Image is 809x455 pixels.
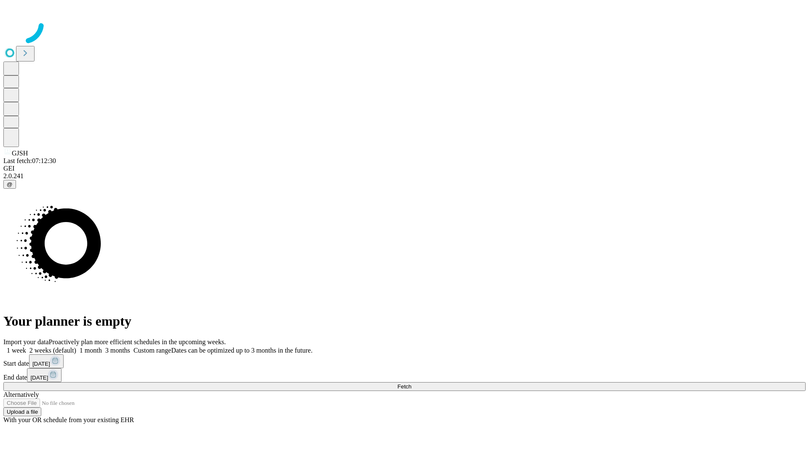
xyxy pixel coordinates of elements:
[3,313,806,329] h1: Your planner is empty
[3,407,41,416] button: Upload a file
[3,338,49,345] span: Import your data
[80,347,102,354] span: 1 month
[3,165,806,172] div: GEI
[32,361,50,367] span: [DATE]
[3,391,39,398] span: Alternatively
[27,368,62,382] button: [DATE]
[29,347,76,354] span: 2 weeks (default)
[7,181,13,187] span: @
[397,383,411,390] span: Fetch
[3,157,56,164] span: Last fetch: 07:12:30
[134,347,171,354] span: Custom range
[29,354,64,368] button: [DATE]
[30,375,48,381] span: [DATE]
[3,416,134,423] span: With your OR schedule from your existing EHR
[3,172,806,180] div: 2.0.241
[171,347,312,354] span: Dates can be optimized up to 3 months in the future.
[105,347,130,354] span: 3 months
[3,382,806,391] button: Fetch
[49,338,226,345] span: Proactively plan more efficient schedules in the upcoming weeks.
[12,150,28,157] span: GJSH
[3,180,16,189] button: @
[3,354,806,368] div: Start date
[7,347,26,354] span: 1 week
[3,368,806,382] div: End date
